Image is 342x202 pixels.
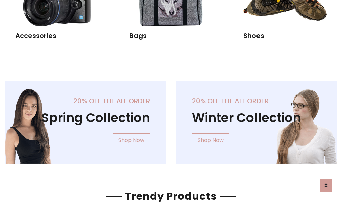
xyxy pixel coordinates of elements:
[192,133,229,147] a: Shop Now
[21,110,150,125] h1: Spring Collection
[192,110,321,125] h1: Winter Collection
[243,32,327,40] h5: Shoes
[129,32,212,40] h5: Bags
[21,97,150,105] h5: 20% off the all order
[113,133,150,147] a: Shop Now
[15,32,99,40] h5: Accessories
[192,97,321,105] h5: 20% off the all order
